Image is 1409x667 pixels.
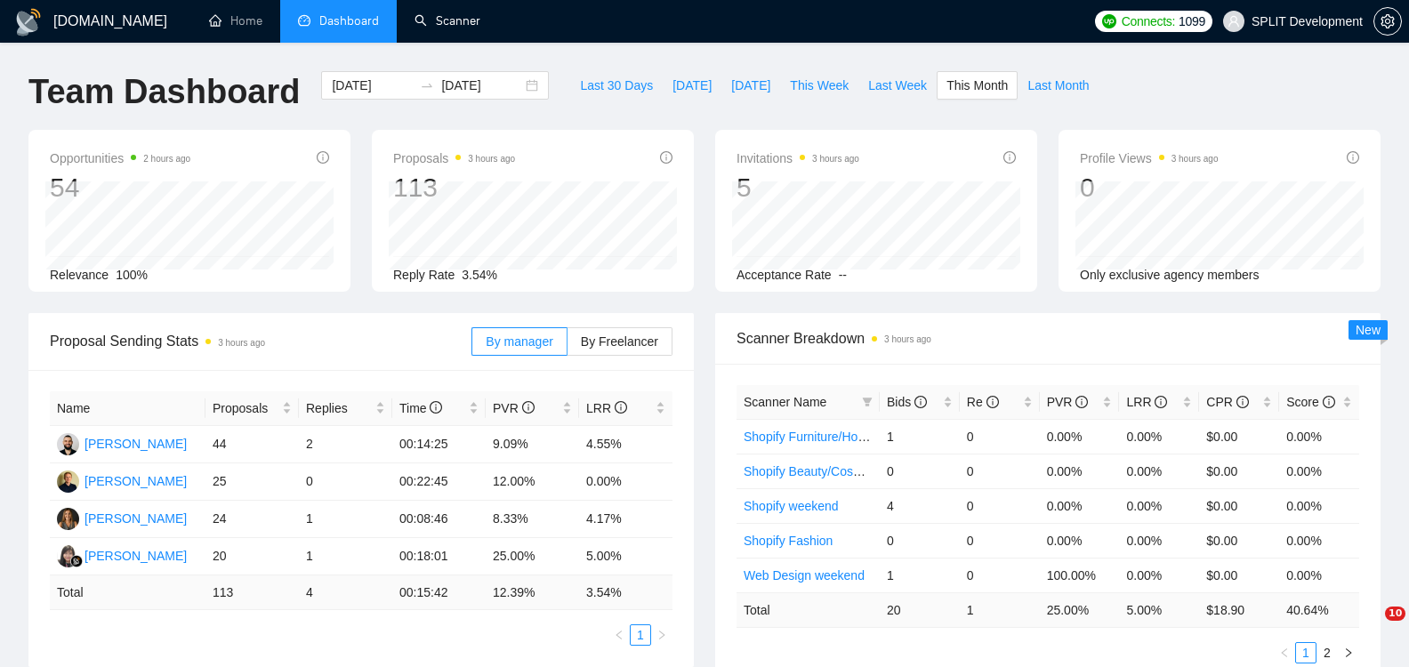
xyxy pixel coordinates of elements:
span: Profile Views [1080,148,1219,169]
td: 113 [205,575,299,610]
span: info-circle [1075,396,1088,408]
td: 12.39 % [486,575,579,610]
a: setting [1373,14,1402,28]
span: PVR [1047,395,1089,409]
a: VN[PERSON_NAME] [57,548,187,562]
a: Shopify Beauty/Cosmetics/Health [744,464,929,478]
span: LRR [586,401,627,415]
span: 10 [1385,607,1405,621]
td: 25.00 % [1040,592,1120,627]
span: Dashboard [319,13,379,28]
td: 8.33% [486,501,579,538]
td: 00:08:46 [392,501,486,538]
td: 4.55% [579,426,672,463]
span: Relevance [50,268,109,282]
td: 20 [205,538,299,575]
td: 0 [960,454,1040,488]
li: 1 [630,624,651,646]
td: 1 [299,501,392,538]
td: 0.00% [1279,419,1359,454]
a: Shopify weekend [744,499,839,513]
td: 00:22:45 [392,463,486,501]
img: upwork-logo.png [1102,14,1116,28]
span: swap-right [420,78,434,92]
span: [DATE] [731,76,770,95]
span: Bids [887,395,927,409]
span: Score [1286,395,1334,409]
span: Reply Rate [393,268,455,282]
span: Opportunities [50,148,190,169]
span: By Freelancer [581,334,658,349]
a: NK[PERSON_NAME] [57,510,187,525]
input: End date [441,76,522,95]
span: Replies [306,398,372,418]
a: BC[PERSON_NAME] [57,436,187,450]
button: Last Month [1018,71,1099,100]
button: This Week [780,71,858,100]
span: -- [839,268,847,282]
td: $0.00 [1199,558,1279,592]
span: This Month [946,76,1008,95]
span: info-circle [522,401,535,414]
div: [PERSON_NAME] [85,509,187,528]
span: Only exclusive agency members [1080,268,1260,282]
td: 1 [299,538,392,575]
td: 5.00% [579,538,672,575]
span: left [1279,647,1290,658]
time: 3 hours ago [812,154,859,164]
td: 00:15:42 [392,575,486,610]
td: 0.00% [1119,523,1199,558]
td: 44 [205,426,299,463]
td: $0.00 [1199,488,1279,523]
button: Last Week [858,71,937,100]
div: [PERSON_NAME] [85,434,187,454]
td: 9.09% [486,426,579,463]
a: homeHome [209,13,262,28]
a: Shopify Fashion [744,534,833,548]
span: PVR [493,401,535,415]
div: 0 [1080,171,1219,205]
span: Proposals [213,398,278,418]
td: 0.00% [1119,419,1199,454]
th: Replies [299,391,392,426]
span: 100% [116,268,148,282]
a: Shopify Furniture/Home decore [744,430,917,444]
button: [DATE] [721,71,780,100]
button: right [651,624,672,646]
span: 1099 [1179,12,1205,31]
a: 1 [1296,643,1316,663]
button: This Month [937,71,1018,100]
div: 54 [50,171,190,205]
td: 40.64 % [1279,592,1359,627]
a: AH[PERSON_NAME] [57,473,187,487]
td: $0.00 [1199,454,1279,488]
span: info-circle [317,151,329,164]
span: Invitations [737,148,859,169]
a: searchScanner [415,13,480,28]
img: AH [57,470,79,493]
span: CPR [1206,395,1248,409]
td: 24 [205,501,299,538]
time: 3 hours ago [218,338,265,348]
span: right [1343,647,1354,658]
a: 1 [631,625,650,645]
td: 0 [880,454,960,488]
span: info-circle [914,396,927,408]
h1: Team Dashboard [28,71,300,113]
td: 4.17% [579,501,672,538]
td: 0.00% [1279,558,1359,592]
time: 2 hours ago [143,154,190,164]
li: 2 [1316,642,1338,663]
span: left [614,630,624,640]
img: logo [14,8,43,36]
span: info-circle [615,401,627,414]
span: Acceptance Rate [737,268,832,282]
td: $0.00 [1199,523,1279,558]
time: 3 hours ago [884,334,931,344]
td: 00:14:25 [392,426,486,463]
li: 1 [1295,642,1316,663]
button: [DATE] [663,71,721,100]
iframe: Intercom live chat [1349,607,1391,649]
td: 0 [960,419,1040,454]
td: $0.00 [1199,419,1279,454]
